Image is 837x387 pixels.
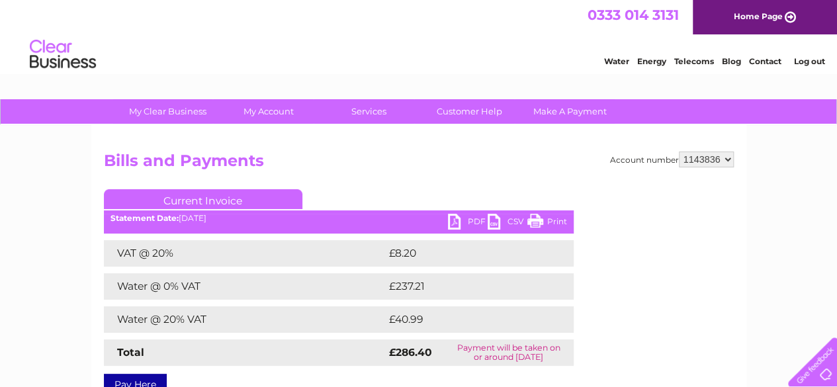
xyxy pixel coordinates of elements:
[793,56,824,66] a: Log out
[515,99,625,124] a: Make A Payment
[588,7,679,23] a: 0333 014 3131
[29,34,97,75] img: logo.png
[386,240,543,267] td: £8.20
[674,56,714,66] a: Telecoms
[117,346,144,359] strong: Total
[104,214,574,223] div: [DATE]
[637,56,666,66] a: Energy
[104,273,386,300] td: Water @ 0% VAT
[104,240,386,267] td: VAT @ 20%
[722,56,741,66] a: Blog
[104,151,734,177] h2: Bills and Payments
[107,7,732,64] div: Clear Business is a trading name of Verastar Limited (registered in [GEOGRAPHIC_DATA] No. 3667643...
[389,346,432,359] strong: £286.40
[113,99,222,124] a: My Clear Business
[444,339,574,366] td: Payment will be taken on or around [DATE]
[104,306,386,333] td: Water @ 20% VAT
[386,273,549,300] td: £237.21
[604,56,629,66] a: Water
[104,189,302,209] a: Current Invoice
[314,99,423,124] a: Services
[386,306,548,333] td: £40.99
[110,213,179,223] b: Statement Date:
[749,56,781,66] a: Contact
[448,214,488,233] a: PDF
[415,99,524,124] a: Customer Help
[214,99,323,124] a: My Account
[527,214,567,233] a: Print
[610,151,734,167] div: Account number
[488,214,527,233] a: CSV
